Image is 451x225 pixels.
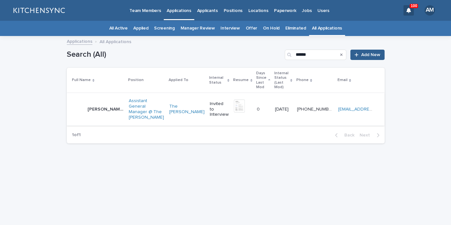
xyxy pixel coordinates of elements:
[337,77,347,84] p: Email
[180,21,215,36] a: Manager Review
[169,77,188,84] p: Applied To
[129,98,164,120] a: Assistant General Manager @ The [PERSON_NAME]
[297,107,335,112] a: [PHONE_NUMBER]
[330,132,357,138] button: Back
[72,77,91,84] p: Full Name
[256,70,267,91] p: Days Since Last Mod
[263,21,279,36] a: On Hold
[350,50,384,60] a: Add New
[360,133,374,137] span: Next
[285,50,346,60] input: Search
[403,5,414,16] div: 100
[154,21,174,36] a: Screening
[285,21,306,36] a: Eliminated
[67,127,86,143] p: 1 of 1
[312,21,342,36] a: All Applications
[88,105,125,112] p: Kaycee Wiltrout
[275,107,292,112] p: [DATE]
[340,133,354,137] span: Back
[361,53,380,57] span: Add New
[128,77,144,84] p: Position
[109,21,127,36] a: All Active
[220,21,240,36] a: Interview
[274,70,289,91] p: Internal Status (Last Mod)
[133,21,148,36] a: Applied
[245,21,257,36] a: Offer
[67,50,282,59] h1: Search (All)
[100,38,131,45] p: All Applications
[210,101,229,117] p: Invited to Interview
[13,4,65,17] img: lGNCzQTxQVKGkIr0XjOy
[338,107,411,112] a: [EMAIL_ADDRESS][DOMAIN_NAME]
[67,37,92,45] a: Applications
[209,74,226,86] p: Internal Status
[296,77,308,84] p: Phone
[233,77,249,84] p: Resume
[357,132,385,138] button: Next
[424,5,435,16] div: AM
[257,105,261,112] p: 0
[169,104,205,115] a: The [PERSON_NAME]
[67,93,385,125] tr: [PERSON_NAME][PERSON_NAME] Assistant General Manager @ The [PERSON_NAME] The [PERSON_NAME] Invite...
[410,4,417,8] p: 100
